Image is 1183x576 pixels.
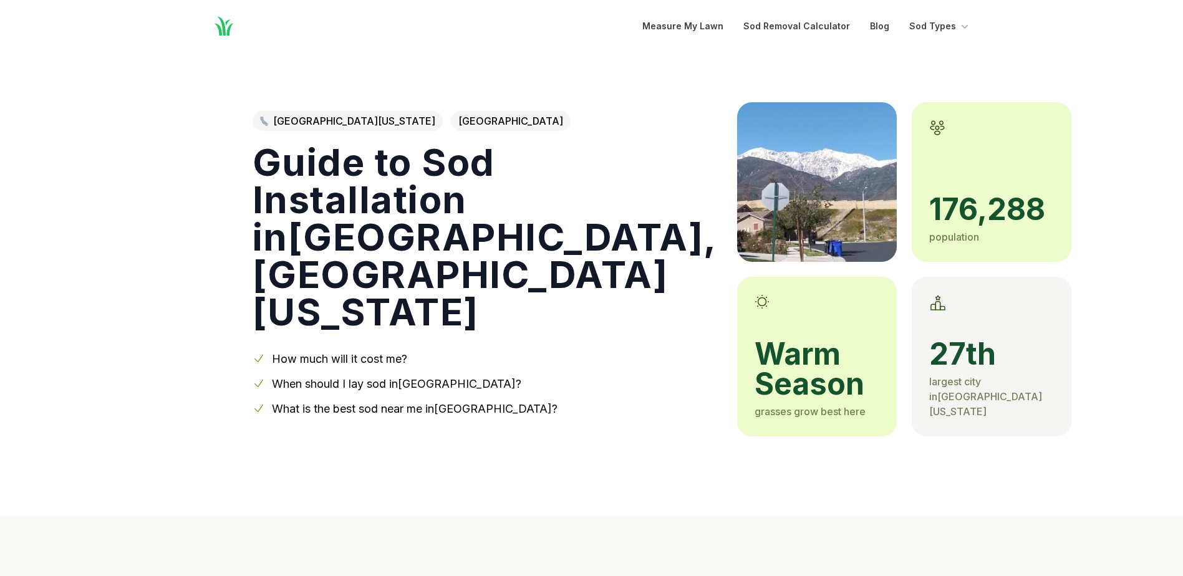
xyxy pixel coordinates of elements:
h1: Guide to Sod Installation in [GEOGRAPHIC_DATA] , [GEOGRAPHIC_DATA][US_STATE] [253,143,717,330]
button: Sod Types [909,19,971,34]
a: Sod Removal Calculator [743,19,850,34]
span: [GEOGRAPHIC_DATA] [451,111,571,131]
a: How much will it cost me? [272,352,407,365]
span: population [929,231,979,243]
a: [GEOGRAPHIC_DATA][US_STATE] [253,111,443,131]
span: 176,288 [929,194,1054,224]
span: largest city in [GEOGRAPHIC_DATA][US_STATE] [929,375,1042,418]
span: 27th [929,339,1054,369]
a: What is the best sod near me in[GEOGRAPHIC_DATA]? [272,402,558,415]
a: When should I lay sod in[GEOGRAPHIC_DATA]? [272,377,521,390]
img: A picture of Rancho Cucamonga [737,102,897,262]
img: Southern California state outline [260,117,268,126]
a: Blog [870,19,889,34]
a: Measure My Lawn [642,19,723,34]
span: warm season [755,339,879,399]
span: grasses grow best here [755,405,866,418]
